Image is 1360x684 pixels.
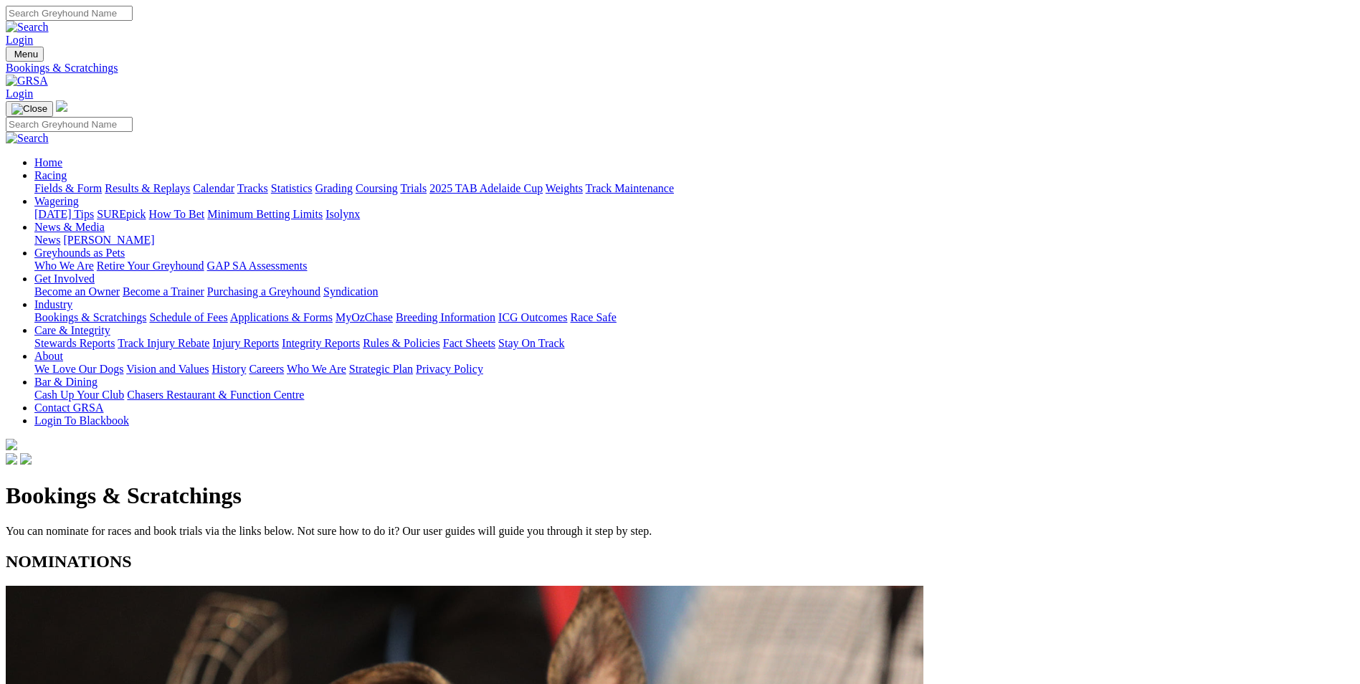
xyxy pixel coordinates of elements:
[56,100,67,112] img: logo-grsa-white.png
[34,298,72,310] a: Industry
[6,62,1354,75] a: Bookings & Scratchings
[34,402,103,414] a: Contact GRSA
[34,234,60,246] a: News
[105,182,190,194] a: Results & Replays
[34,350,63,362] a: About
[11,103,47,115] img: Close
[34,182,102,194] a: Fields & Form
[14,49,38,60] span: Menu
[34,311,1354,324] div: Industry
[193,182,234,194] a: Calendar
[34,311,146,323] a: Bookings & Scratchings
[6,101,53,117] button: Toggle navigation
[336,311,393,323] a: MyOzChase
[325,208,360,220] a: Isolynx
[34,260,94,272] a: Who We Are
[6,525,1354,538] p: You can nominate for races and book trials via the links below. Not sure how to do it? Our user g...
[6,483,1354,509] h1: Bookings & Scratchings
[34,272,95,285] a: Get Involved
[349,363,413,375] a: Strategic Plan
[249,363,284,375] a: Careers
[586,182,674,194] a: Track Maintenance
[363,337,440,349] a: Rules & Policies
[498,337,564,349] a: Stay On Track
[207,260,308,272] a: GAP SA Assessments
[34,182,1354,195] div: Racing
[6,453,17,465] img: facebook.svg
[237,182,268,194] a: Tracks
[34,389,124,401] a: Cash Up Your Club
[6,75,48,87] img: GRSA
[34,195,79,207] a: Wagering
[34,285,120,298] a: Become an Owner
[429,182,543,194] a: 2025 TAB Adelaide Cup
[34,337,1354,350] div: Care & Integrity
[287,363,346,375] a: Who We Are
[34,363,123,375] a: We Love Our Dogs
[118,337,209,349] a: Track Injury Rebate
[416,363,483,375] a: Privacy Policy
[97,260,204,272] a: Retire Your Greyhound
[443,337,495,349] a: Fact Sheets
[212,337,279,349] a: Injury Reports
[6,21,49,34] img: Search
[34,285,1354,298] div: Get Involved
[546,182,583,194] a: Weights
[6,34,33,46] a: Login
[123,285,204,298] a: Become a Trainer
[6,117,133,132] input: Search
[126,363,209,375] a: Vision and Values
[34,208,1354,221] div: Wagering
[34,208,94,220] a: [DATE] Tips
[6,552,1354,571] h2: NOMINATIONS
[20,453,32,465] img: twitter.svg
[323,285,378,298] a: Syndication
[6,6,133,21] input: Search
[34,260,1354,272] div: Greyhounds as Pets
[230,311,333,323] a: Applications & Forms
[315,182,353,194] a: Grading
[149,311,227,323] a: Schedule of Fees
[34,363,1354,376] div: About
[34,234,1354,247] div: News & Media
[149,208,205,220] a: How To Bet
[6,439,17,450] img: logo-grsa-white.png
[63,234,154,246] a: [PERSON_NAME]
[97,208,146,220] a: SUREpick
[207,208,323,220] a: Minimum Betting Limits
[6,132,49,145] img: Search
[207,285,320,298] a: Purchasing a Greyhound
[34,376,98,388] a: Bar & Dining
[34,169,67,181] a: Racing
[34,337,115,349] a: Stewards Reports
[356,182,398,194] a: Coursing
[211,363,246,375] a: History
[34,324,110,336] a: Care & Integrity
[498,311,567,323] a: ICG Outcomes
[6,47,44,62] button: Toggle navigation
[34,247,125,259] a: Greyhounds as Pets
[127,389,304,401] a: Chasers Restaurant & Function Centre
[396,311,495,323] a: Breeding Information
[400,182,427,194] a: Trials
[34,156,62,168] a: Home
[570,311,616,323] a: Race Safe
[34,221,105,233] a: News & Media
[271,182,313,194] a: Statistics
[34,414,129,427] a: Login To Blackbook
[282,337,360,349] a: Integrity Reports
[6,87,33,100] a: Login
[34,389,1354,402] div: Bar & Dining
